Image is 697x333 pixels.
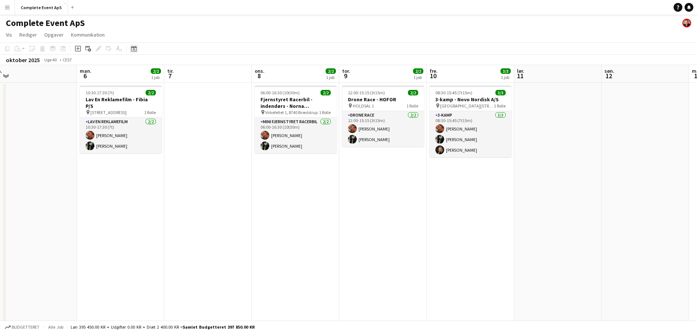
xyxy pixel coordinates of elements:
[494,103,506,109] span: 1 Rolle
[144,110,156,115] span: 1 Rolle
[321,90,331,95] span: 2/2
[80,68,91,74] span: man.
[435,90,472,95] span: 08:30-15:45 (7t15m)
[68,30,108,39] a: Kommunikation
[86,90,114,95] span: 10:30-17:30 (7t)
[430,96,511,103] h3: 3-kamp - Novo Nordisk A/S
[408,90,418,95] span: 2/2
[151,68,161,74] span: 2/2
[430,86,511,157] app-job-card: 08:30-15:45 (7t15m)3/33-kamp - Novo Nordisk A/S [GEOGRAPHIC_DATA][STREET_ADDRESS][GEOGRAPHIC_DATA...
[341,72,350,80] span: 9
[254,72,265,80] span: 8
[326,75,336,80] div: 1 job
[80,118,162,153] app-card-role: Lav En Reklamefilm2/210:30-17:30 (7t)[PERSON_NAME][PERSON_NAME]
[255,68,265,74] span: ons.
[413,75,423,80] div: 1 job
[604,68,614,74] span: søn.
[255,86,337,153] app-job-card: 06:00-16:30 (10t30m)2/2Fjernstyret Racerbil - indendørs - Norna Playgrounds A/S Virkefeltet 1, 87...
[12,325,40,330] span: Budgetteret
[47,324,64,330] span: Alle job
[151,75,161,80] div: 1 job
[16,30,40,39] a: Rediger
[146,90,156,95] span: 2/2
[6,56,40,64] div: oktober 2025
[406,103,418,109] span: 1 Rolle
[166,72,174,80] span: 7
[682,19,691,27] app-user-avatar: Christian Brøckner
[79,72,91,80] span: 6
[428,72,438,80] span: 10
[516,72,524,80] span: 11
[430,68,438,74] span: fre.
[80,86,162,153] app-job-card: 10:30-17:30 (7t)2/2Lav En Reklamefilm - Fibia P/S [STREET_ADDRESS]1 RolleLav En Reklamefilm2/210:...
[501,75,510,80] div: 1 job
[71,31,105,38] span: Kommunikation
[41,30,67,39] a: Opgaver
[44,31,64,38] span: Opgaver
[440,103,494,109] span: [GEOGRAPHIC_DATA][STREET_ADDRESS][GEOGRAPHIC_DATA]
[319,110,331,115] span: 1 Rolle
[19,31,37,38] span: Rediger
[265,110,318,115] span: Virkefeltet 1, 8740 Brædstrup
[255,96,337,109] h3: Fjernstyret Racerbil - indendørs - Norna Playgrounds A/S
[80,96,162,109] h3: Lav En Reklamefilm - Fibia P/S
[342,96,424,103] h3: Drone Race - HOFOR
[261,90,300,95] span: 06:00-16:30 (10t30m)
[6,18,85,29] h1: Complete Event ApS
[348,90,385,95] span: 12:00-15:15 (3t15m)
[326,68,336,74] span: 2/2
[71,324,255,330] div: Løn 395 450.00 KR + Udgifter 0.00 KR + Diæt 2 400.00 KR =
[430,111,511,157] app-card-role: 3-kamp3/308:30-15:45 (7t15m)[PERSON_NAME][PERSON_NAME][PERSON_NAME]
[342,86,424,147] app-job-card: 12:00-15:15 (3t15m)2/2Drone Race - HOFOR HOLDSAL 11 RolleDrone Race2/212:00-15:15 (3t15m)[PERSON_...
[90,110,127,115] span: [STREET_ADDRESS]
[603,72,614,80] span: 12
[6,31,12,38] span: Vis
[353,103,374,109] span: HOLDSAL 1
[413,68,423,74] span: 2/2
[15,0,68,15] button: Complete Event ApS
[41,57,60,63] span: Uge 40
[495,90,506,95] span: 3/3
[342,111,424,147] app-card-role: Drone Race2/212:00-15:15 (3t15m)[PERSON_NAME][PERSON_NAME]
[4,323,41,331] button: Budgetteret
[501,68,511,74] span: 3/3
[167,68,174,74] span: tir.
[342,68,350,74] span: tor.
[63,57,72,63] div: CEST
[517,68,524,74] span: lør.
[255,118,337,153] app-card-role: Mini Fjernstyret Racerbil2/206:00-16:30 (10t30m)[PERSON_NAME][PERSON_NAME]
[3,30,15,39] a: Vis
[183,324,255,330] span: Samlet budgetteret 397 850.00 KR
